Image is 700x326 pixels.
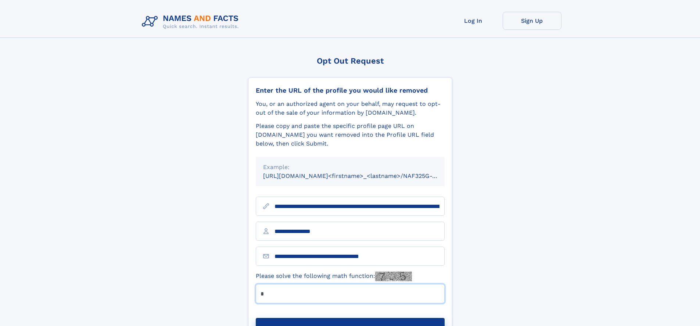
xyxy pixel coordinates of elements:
[256,272,412,281] label: Please solve the following math function:
[256,86,445,94] div: Enter the URL of the profile you would like removed
[256,122,445,148] div: Please copy and paste the specific profile page URL on [DOMAIN_NAME] you want removed into the Pr...
[263,163,437,172] div: Example:
[503,12,561,30] a: Sign Up
[248,56,452,65] div: Opt Out Request
[444,12,503,30] a: Log In
[139,12,245,32] img: Logo Names and Facts
[256,100,445,117] div: You, or an authorized agent on your behalf, may request to opt-out of the sale of your informatio...
[263,172,459,179] small: [URL][DOMAIN_NAME]<firstname>_<lastname>/NAF325G-xxxxxxxx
